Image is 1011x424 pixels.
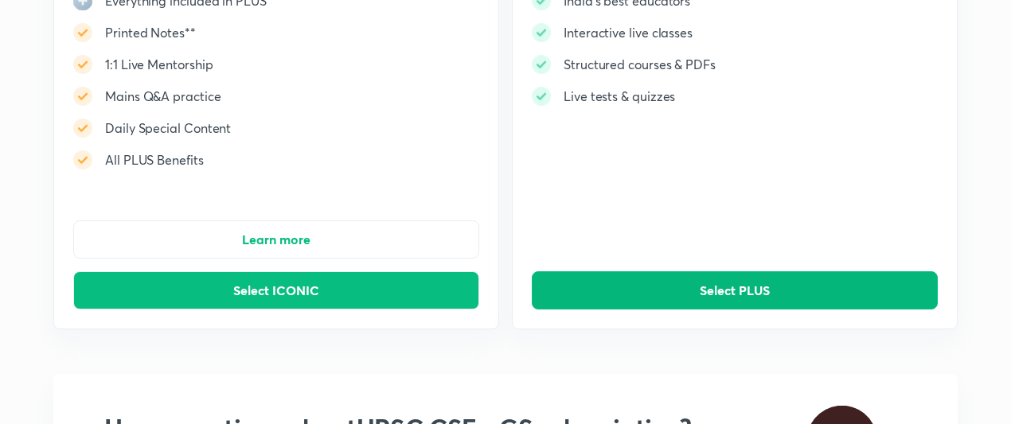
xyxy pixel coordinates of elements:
[105,23,196,42] h5: Printed Notes**
[73,87,92,106] img: -
[532,23,551,42] img: -
[564,55,716,74] h5: Structured courses & PDFs
[532,55,551,74] img: -
[73,55,92,74] img: -
[73,119,92,138] img: -
[73,23,92,42] img: -
[105,87,221,106] h5: Mains Q&A practice
[105,150,204,169] h5: All PLUS Benefits
[532,87,551,106] img: -
[564,23,693,42] h5: Interactive live classes
[73,220,479,259] button: Learn more
[564,87,675,106] h5: Live tests & quizzes
[700,282,770,298] span: Select PLUS
[105,119,231,138] h5: Daily Special Content
[73,271,479,309] button: Select ICONIC
[105,55,213,74] h5: 1:1 Live Mentorship
[242,231,310,247] span: Learn more
[233,282,319,298] span: Select ICONIC
[532,271,938,309] button: Select PLUS
[73,150,92,169] img: -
